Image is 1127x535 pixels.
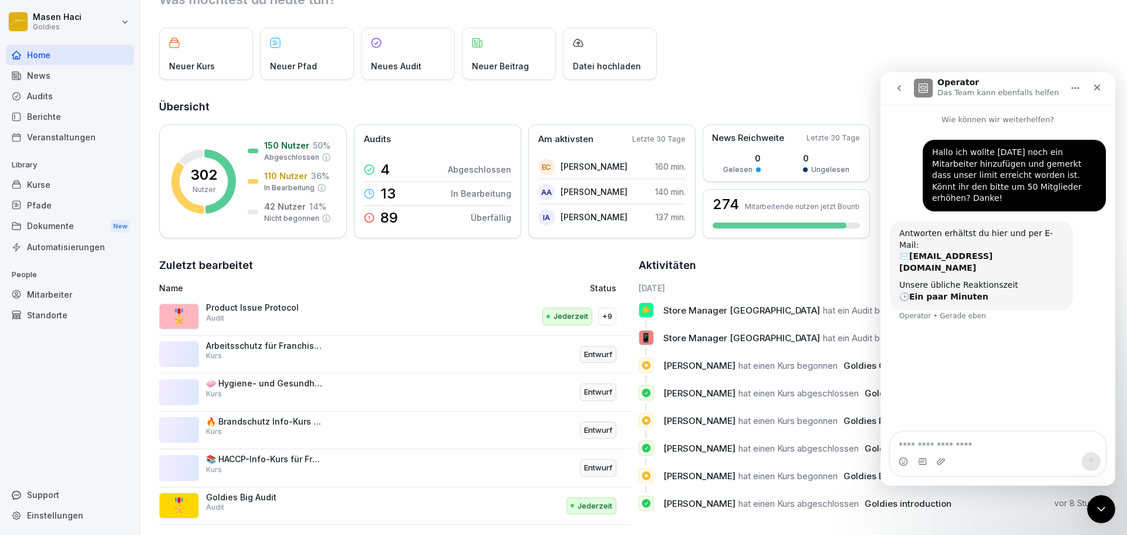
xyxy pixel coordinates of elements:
p: In Bearbeitung [451,187,511,200]
p: Gelesen [723,164,753,175]
a: Home [6,45,134,65]
p: 89 [380,211,398,225]
p: Entwurf [584,462,612,474]
p: Jederzeit [578,500,612,512]
div: Audits [6,86,134,106]
p: Letzte 30 Tage [807,133,860,143]
p: Überfällig [471,211,511,224]
p: Datei hochladen [573,60,641,72]
p: 137 min. [656,211,686,223]
p: News Reichweite [712,132,784,145]
p: 160 min. [655,160,686,173]
div: Einstellungen [6,505,134,526]
p: 36 % [311,170,329,182]
div: Mitarbeiter [6,284,134,305]
a: Automatisierungen [6,237,134,257]
span: hat einen Kurs abgeschlossen [738,443,859,454]
span: [PERSON_NAME] [663,415,735,426]
p: Kurs [206,389,222,399]
span: Goldies Outstanding customer service [843,360,1008,371]
p: In Bearbeitung [264,183,315,193]
p: Neuer Kurs [169,60,215,72]
span: [PERSON_NAME] [663,443,735,454]
div: Dokumente [6,216,134,237]
p: 42 Nutzer [264,200,306,213]
span: hat einen Kurs begonnen [738,360,838,371]
div: Standorte [6,305,134,325]
p: 13 [380,187,396,201]
a: DokumenteNew [6,216,134,237]
p: 0 [803,152,849,164]
a: Veranstaltungen [6,127,134,147]
p: Am aktivsten [538,133,593,146]
p: 110 Nutzer [264,170,308,182]
div: EC [538,159,555,175]
a: Kurse [6,174,134,195]
p: 📱 [640,329,652,346]
p: Status [590,282,616,294]
h2: Übersicht [159,99,1109,115]
p: Entwurf [584,425,612,436]
p: Neues Audit [371,60,421,72]
p: Ungelesen [811,164,849,175]
p: Arbeitsschutz für Franchisepartner:innen [206,341,323,351]
p: 14 % [309,200,326,213]
a: 🎖️Goldies Big AuditAuditJederzeit [159,487,630,526]
p: Name [159,282,454,294]
p: Neuer Beitrag [472,60,529,72]
a: 📚 HACCP-Info-Kurs für Franchisepartner:innenKursEntwurf [159,449,630,487]
a: News [6,65,134,86]
p: 🎖️ [170,495,188,516]
span: hat einen Kurs begonnen [738,470,838,482]
p: 🔥 Brandschutz Info-Kurs für Franchisepartner:innen [206,416,323,427]
span: Goldies introduction [865,498,951,509]
p: Kurs [206,351,222,361]
p: 50 % [313,139,330,152]
span: [PERSON_NAME] [663,498,735,509]
span: Goldies Burgers And Recipes [865,443,989,454]
div: Berichte [6,106,134,127]
span: Goldies Processes [843,415,923,426]
a: 🎖️Product Issue ProtocolAuditJederzeit+9 [159,298,630,336]
p: [PERSON_NAME] [561,211,627,223]
p: 302 [191,168,217,182]
p: +9 [602,311,612,322]
span: hat einen Kurs abgeschlossen [738,498,859,509]
span: Goldies Processes [865,388,944,399]
p: Nicht begonnen [264,213,319,224]
p: Library [6,156,134,174]
p: Audit [206,313,224,324]
p: Neuer Pfad [270,60,317,72]
p: Entwurf [584,349,612,361]
h2: Aktivitäten [639,257,696,274]
p: Mitarbeitende nutzen jetzt Bounti [745,202,859,211]
p: Nutzer [193,184,215,195]
span: Store Manager [GEOGRAPHIC_DATA] [663,332,820,344]
p: [PERSON_NAME] [561,186,627,198]
p: Audits [364,133,391,146]
h3: 274 [713,197,739,211]
span: hat ein Audit begonnen [823,305,915,316]
h6: [DATE] [639,282,1110,294]
p: Product Issue Protocol [206,302,323,313]
p: Letzte 30 Tage [632,134,686,144]
p: ☀️ [640,302,652,318]
a: Pfade [6,195,134,216]
span: [PERSON_NAME] [663,360,735,371]
p: vor 8 Stunden [1054,497,1109,509]
p: 📚 HACCP-Info-Kurs für Franchisepartner:innen [206,454,323,465]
